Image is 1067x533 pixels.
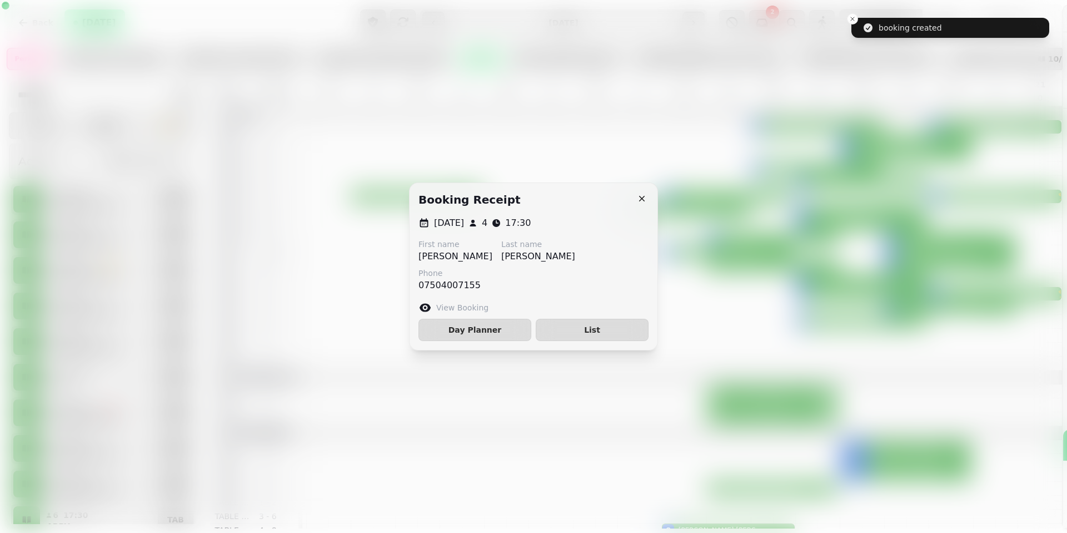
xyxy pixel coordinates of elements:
p: 4 [482,216,487,230]
p: [DATE] [434,216,464,230]
p: [PERSON_NAME] [501,250,575,263]
label: View Booking [436,302,488,313]
p: [PERSON_NAME] [418,250,492,263]
p: 17:30 [505,216,531,230]
button: List [536,319,649,341]
label: Last name [501,239,575,250]
span: Day Planner [428,326,522,334]
h2: Booking receipt [418,192,521,208]
span: List [545,326,639,334]
p: 07504007155 [418,279,481,292]
label: Phone [418,268,481,279]
button: Day Planner [418,319,531,341]
label: First name [418,239,492,250]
